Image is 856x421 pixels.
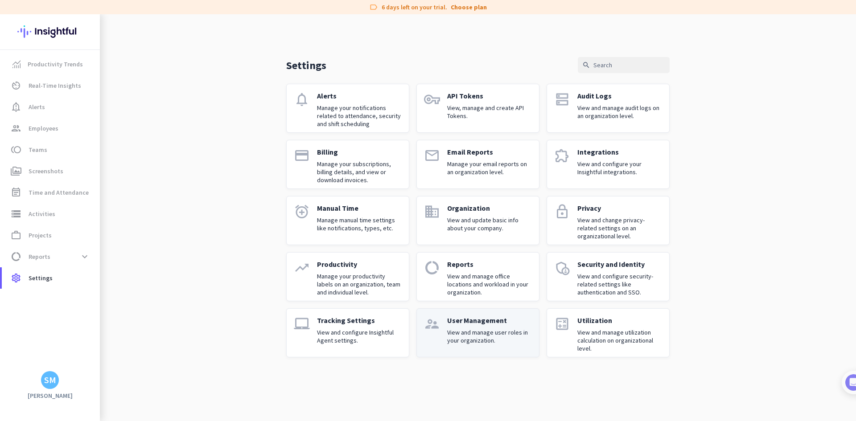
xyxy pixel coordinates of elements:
a: emailEmail ReportsManage your email reports on an organization level. [416,140,539,189]
i: label [369,3,378,12]
span: Teams [29,144,47,155]
img: menu-item [12,60,21,68]
i: supervisor_account [424,316,440,332]
p: Productivity [317,260,402,269]
span: Activities [29,208,55,219]
i: payment [294,147,310,163]
i: data_usage [11,251,21,262]
a: Choose plan [451,3,487,12]
p: API Tokens [447,91,532,100]
span: Screenshots [29,166,63,176]
i: extension [554,147,570,163]
a: work_outlineProjects [2,225,100,246]
span: Productivity Trends [28,59,83,69]
p: View and configure your Insightful integrations. [577,160,662,176]
p: Manage your productivity labels on an organization, team and individual level. [317,272,402,296]
i: search [582,61,590,69]
p: Organization [447,204,532,213]
a: extensionIntegrationsView and configure your Insightful integrations. [547,140,670,189]
p: Billing [317,147,402,156]
i: storage [11,208,21,219]
a: data_usageReportsexpand_more [2,246,100,267]
p: View and configure Insightful Agent settings. [317,328,402,344]
i: perm_media [11,166,21,176]
a: laptop_macTracking SettingsView and configure Insightful Agent settings. [286,308,409,357]
p: Security and Identity [577,260,662,269]
i: notifications [294,91,310,107]
input: Search [578,57,670,73]
span: Employees [29,123,58,134]
a: notification_importantAlerts [2,96,100,118]
a: lockPrivacyView and change privacy-related settings on an organizational level. [547,196,670,245]
p: Tracking Settings [317,316,402,325]
p: View, manage and create API Tokens. [447,104,532,120]
span: Time and Attendance [29,187,89,198]
i: admin_panel_settings [554,260,570,276]
span: Reports [29,251,50,262]
a: groupEmployees [2,118,100,139]
a: data_usageReportsView and manage office locations and workload in your organization. [416,252,539,301]
i: data_usage [424,260,440,276]
a: storageActivities [2,203,100,225]
a: settingsSettings [2,267,100,289]
p: Integrations [577,147,662,156]
a: notificationsAlertsManage your notifications related to attendance, security and shift scheduling [286,84,409,133]
p: Manage manual time settings like notifications, types, etc. [317,216,402,232]
p: User Management [447,316,532,325]
p: Email Reports [447,147,532,156]
a: supervisor_accountUser ManagementView and manage user roles in your organization. [416,308,539,357]
a: calculateUtilizationView and manage utilization calculation on organizational level. [547,308,670,357]
i: alarm_add [294,204,310,220]
i: settings [11,273,21,283]
p: View and configure security-related settings like authentication and SSO. [577,272,662,296]
a: dnsAudit LogsView and manage audit logs on an organization level. [547,84,670,133]
p: Reports [447,260,532,269]
i: work_outline [11,230,21,241]
a: vpn_keyAPI TokensView, manage and create API Tokens. [416,84,539,133]
p: Manage your subscriptions, billing details, and view or download invoices. [317,160,402,184]
span: Settings [29,273,53,283]
a: admin_panel_settingsSecurity and IdentityView and configure security-related settings like authen... [547,252,670,301]
i: notification_important [11,102,21,112]
span: Projects [29,230,52,241]
a: domainOrganizationView and update basic info about your company. [416,196,539,245]
p: Utilization [577,316,662,325]
a: trending_upProductivityManage your productivity labels on an organization, team and individual le... [286,252,409,301]
i: toll [11,144,21,155]
p: View and manage user roles in your organization. [447,328,532,344]
i: email [424,147,440,163]
i: vpn_key [424,91,440,107]
i: av_timer [11,80,21,91]
img: Insightful logo [17,14,82,49]
i: event_note [11,187,21,198]
p: Manual Time [317,204,402,213]
span: Alerts [29,102,45,112]
div: SM [44,376,56,384]
i: domain [424,204,440,220]
span: Real-Time Insights [29,80,81,91]
i: trending_up [294,260,310,276]
i: calculate [554,316,570,332]
p: View and change privacy-related settings on an organizational level. [577,216,662,240]
a: event_noteTime and Attendance [2,182,100,203]
i: lock [554,204,570,220]
i: dns [554,91,570,107]
a: av_timerReal-Time Insights [2,75,100,96]
i: group [11,123,21,134]
a: tollTeams [2,139,100,160]
p: Settings [286,58,326,72]
a: alarm_addManual TimeManage manual time settings like notifications, types, etc. [286,196,409,245]
a: menu-itemProductivity Trends [2,53,100,75]
p: View and manage office locations and workload in your organization. [447,272,532,296]
p: Manage your email reports on an organization level. [447,160,532,176]
p: View and manage utilization calculation on organizational level. [577,328,662,352]
p: Alerts [317,91,402,100]
i: laptop_mac [294,316,310,332]
p: Manage your notifications related to attendance, security and shift scheduling [317,104,402,128]
a: perm_mediaScreenshots [2,160,100,182]
button: expand_more [77,249,93,265]
p: View and update basic info about your company. [447,216,532,232]
p: Privacy [577,204,662,213]
p: View and manage audit logs on an organization level. [577,104,662,120]
p: Audit Logs [577,91,662,100]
